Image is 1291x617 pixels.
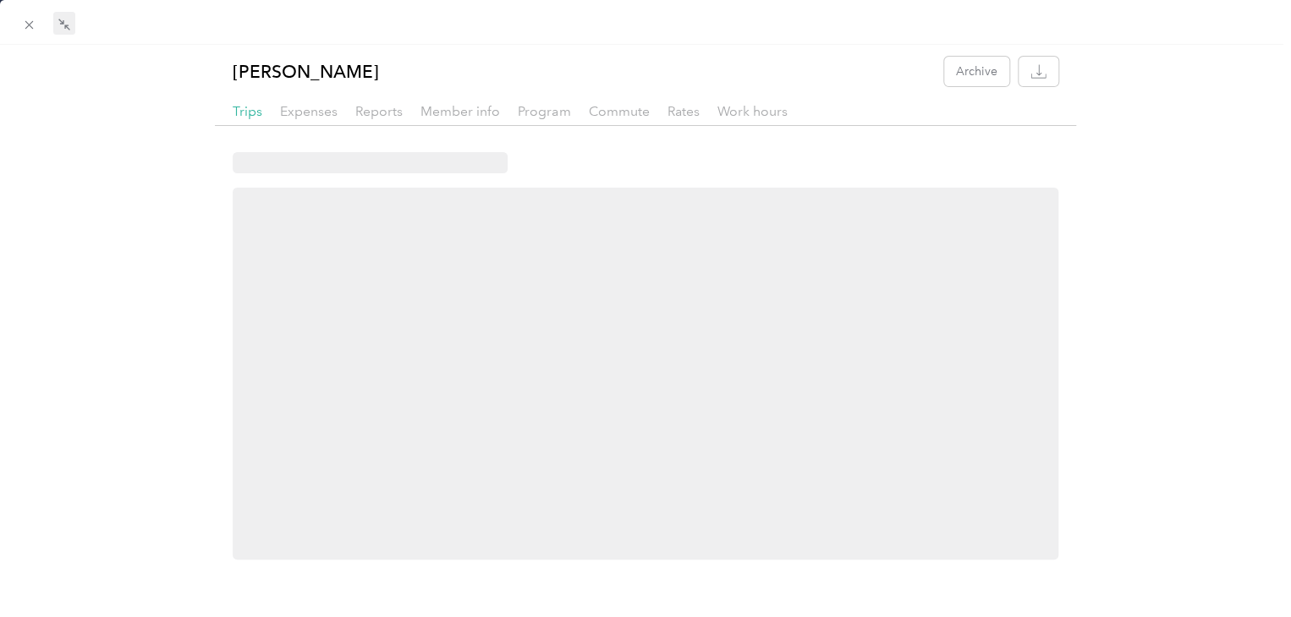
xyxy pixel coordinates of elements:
[280,103,338,119] span: Expenses
[667,103,699,119] span: Rates
[1196,522,1291,617] iframe: Everlance-gr Chat Button Frame
[420,103,500,119] span: Member info
[518,103,570,119] span: Program
[355,103,403,119] span: Reports
[944,57,1009,86] button: Archive
[717,103,787,119] span: Work hours
[233,57,379,86] p: [PERSON_NAME]
[233,103,262,119] span: Trips
[588,103,649,119] span: Commute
